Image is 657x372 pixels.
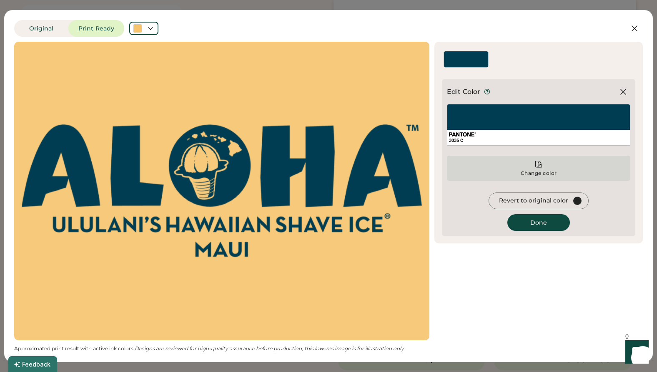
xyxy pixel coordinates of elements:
button: Print Ready [68,20,124,37]
img: Pantone Logo [449,132,476,137]
div: Change color [520,170,557,177]
div: Edit Color [447,87,481,97]
em: Designs are reviewed for high-quality assurance before production; this low-res image is for illu... [135,345,405,352]
button: Done [507,214,570,231]
iframe: Front Chat [617,334,653,370]
div: Revert to original color [499,197,568,205]
div: Approximated print result with active ink colors. [14,345,429,352]
div: 3035 C [449,137,628,144]
button: Original [14,20,68,37]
